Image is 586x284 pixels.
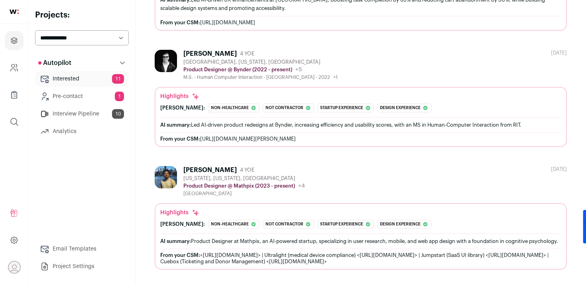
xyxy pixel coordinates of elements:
p: Autopilot [38,58,71,68]
span: +5 [295,67,302,72]
div: Highlights [160,92,200,100]
div: [URL][DOMAIN_NAME] [160,20,561,26]
div: Product Designer at Mathpix, an AI-powered startup, specializing in user research, mobile, and we... [160,237,561,245]
div: Not contractor [263,104,314,112]
div: Not contractor [263,220,314,229]
span: 11 [112,74,124,84]
div: M.S. - Human Computer Interaction - [GEOGRAPHIC_DATA] - 2022 [183,74,338,80]
div: <[URL][DOMAIN_NAME]> | Ultralight (medical device compliance) <[URL][DOMAIN_NAME]> | Jumpstart (S... [160,252,561,265]
span: AI summary: [160,239,191,244]
a: Projects [5,31,24,50]
p: Product Designer @ Mathpix (2023 - present) [183,183,295,189]
img: b006dfc30f96c40bbc65a8a2535d06f7c1f5aa8a6ae6b732132dd1c167a80723.jpg [155,50,177,72]
span: 4 YOE [240,167,254,173]
span: AI summary: [160,122,191,127]
span: +1 [333,75,338,80]
span: 10 [112,109,124,119]
span: From your CSM: [160,253,200,258]
span: From your CSM: [160,136,200,141]
a: Company and ATS Settings [5,58,24,77]
div: Highlights [160,209,200,217]
div: [PERSON_NAME]: [160,221,205,227]
div: [PERSON_NAME]: [160,105,205,111]
a: [PERSON_NAME] 4 YOE [US_STATE], [US_STATE], [GEOGRAPHIC_DATA] Product Designer @ Mathpix (2023 - ... [155,166,567,270]
a: Pre-contact1 [35,88,129,104]
a: Project Settings [35,259,129,274]
button: Open dropdown [8,261,21,274]
span: +4 [298,183,305,189]
div: Startup experience [317,220,374,229]
a: Analytics [35,123,129,139]
div: [US_STATE], [US_STATE], [GEOGRAPHIC_DATA] [183,175,305,182]
div: [GEOGRAPHIC_DATA], [US_STATE], [GEOGRAPHIC_DATA] [183,59,338,65]
div: [GEOGRAPHIC_DATA] [183,190,305,197]
h2: Projects: [35,10,129,21]
a: Company Lists [5,85,24,104]
a: Email Templates [35,241,129,257]
img: wellfound-shorthand-0d5821cbd27db2630d0214b213865d53afaa358527fdda9d0ea32b1df1b89c2c.svg [10,10,19,14]
span: 1 [115,92,124,101]
p: Product Designer @ Bynder (2022 - present) [183,67,292,73]
div: [DATE] [551,50,567,56]
div: Startup experience [317,104,374,112]
div: Led AI-driven product redesigns at Bynder, increasing efficiency and usability scores, with an MS... [160,121,561,129]
div: [PERSON_NAME] [183,166,237,174]
div: Design experience [377,220,431,229]
div: [PERSON_NAME] [183,50,237,58]
div: Non-healthcare [208,104,260,112]
span: 4 YOE [240,51,254,57]
img: 513ecf652bb45825b4af7b3df2589ee2ea9b172a109e82dfa7b6d31c3610c468.jpg [155,166,177,188]
div: Design experience [377,104,431,112]
button: Autopilot [35,55,129,71]
a: [PERSON_NAME] 4 YOE [GEOGRAPHIC_DATA], [US_STATE], [GEOGRAPHIC_DATA] Product Designer @ Bynder (2... [155,50,567,147]
div: [URL][DOMAIN_NAME][PERSON_NAME] [160,136,561,142]
div: Non-healthcare [208,220,260,229]
div: [DATE] [551,166,567,172]
a: Interview Pipeline10 [35,106,129,122]
a: Interested11 [35,71,129,87]
span: From your CSM: [160,20,200,25]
